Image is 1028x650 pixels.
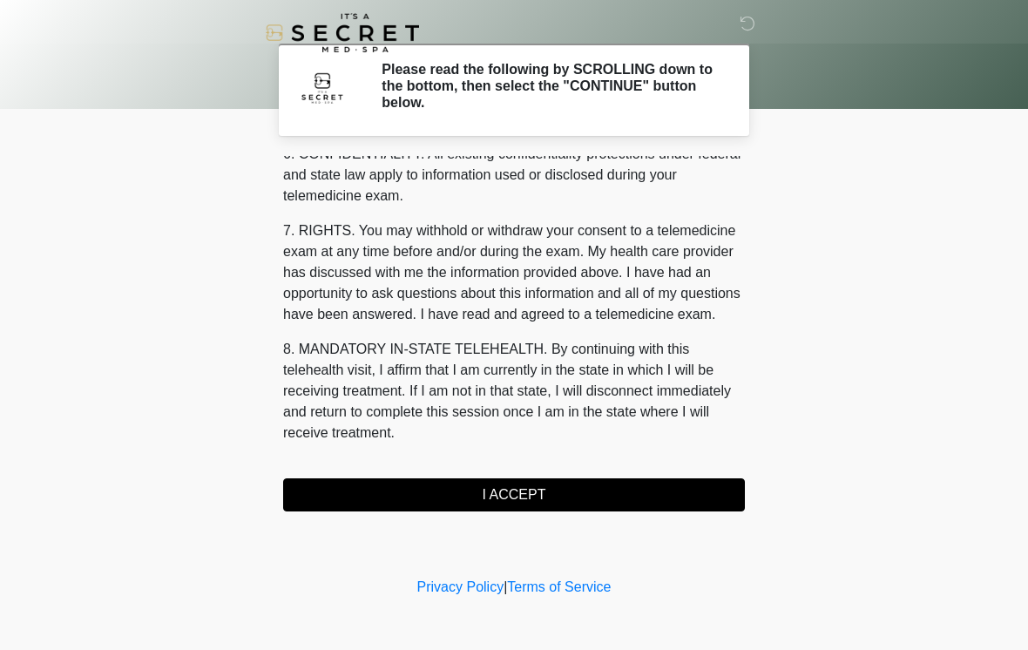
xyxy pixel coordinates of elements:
button: I ACCEPT [283,478,745,511]
a: Privacy Policy [417,579,504,594]
img: It's A Secret Med Spa Logo [266,13,419,52]
h2: Please read the following by SCROLLING down to the bottom, then select the "CONTINUE" button below. [382,61,719,112]
p: 6. CONFIDENTIALITY. All existing confidentiality protections under federal and state law apply to... [283,144,745,207]
p: 7. RIGHTS. You may withhold or withdraw your consent to a telemedicine exam at any time before an... [283,220,745,325]
a: | [504,579,507,594]
img: Agent Avatar [296,61,348,113]
a: Terms of Service [507,579,611,594]
p: 8. MANDATORY IN-STATE TELEHEALTH. By continuing with this telehealth visit, I affirm that I am cu... [283,339,745,443]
